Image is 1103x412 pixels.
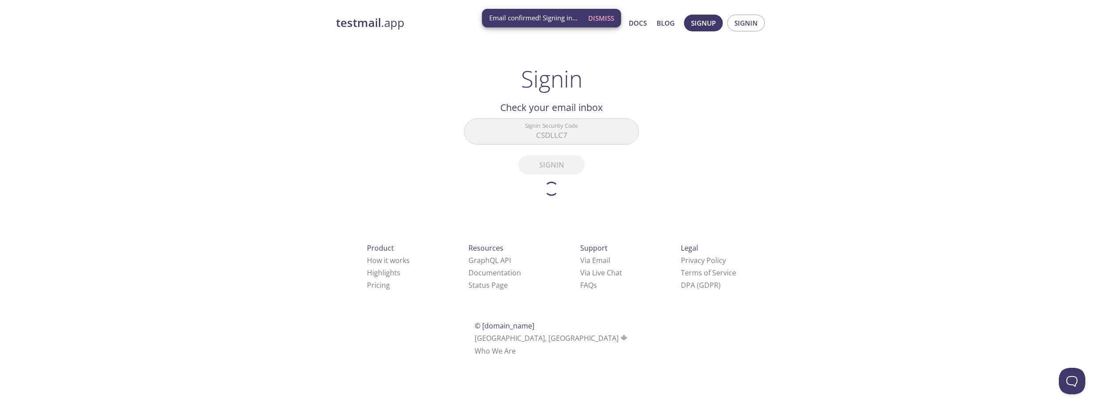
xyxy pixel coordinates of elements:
span: s [593,280,597,290]
span: Resources [468,243,503,253]
span: Signup [691,17,716,29]
a: testmail.app [336,15,544,31]
strong: testmail [336,15,381,31]
span: [GEOGRAPHIC_DATA], [GEOGRAPHIC_DATA] [475,333,629,343]
h2: Check your email inbox [464,100,639,115]
iframe: Help Scout Beacon - Open [1059,368,1085,394]
a: Terms of Service [681,268,736,278]
a: DPA (GDPR) [681,280,721,290]
a: FAQ [580,280,597,290]
a: Highlights [367,268,400,278]
button: Signin [727,15,765,31]
a: How it works [367,256,410,265]
h1: Signin [521,65,582,92]
button: Signup [684,15,723,31]
a: Blog [657,17,675,29]
a: GraphQL API [468,256,511,265]
a: Via Live Chat [580,268,622,278]
span: © [DOMAIN_NAME] [475,321,534,331]
span: Email confirmed! Signing in... [489,13,578,23]
a: Privacy Policy [681,256,726,265]
span: Product [367,243,394,253]
a: Who We Are [475,346,516,356]
span: Dismiss [588,12,614,24]
button: Dismiss [585,10,618,27]
a: Status Page [468,280,508,290]
a: Pricing [367,280,390,290]
a: Documentation [468,268,521,278]
span: Legal [681,243,698,253]
span: Support [580,243,608,253]
a: Docs [629,17,647,29]
span: Signin [734,17,758,29]
a: Via Email [580,256,610,265]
